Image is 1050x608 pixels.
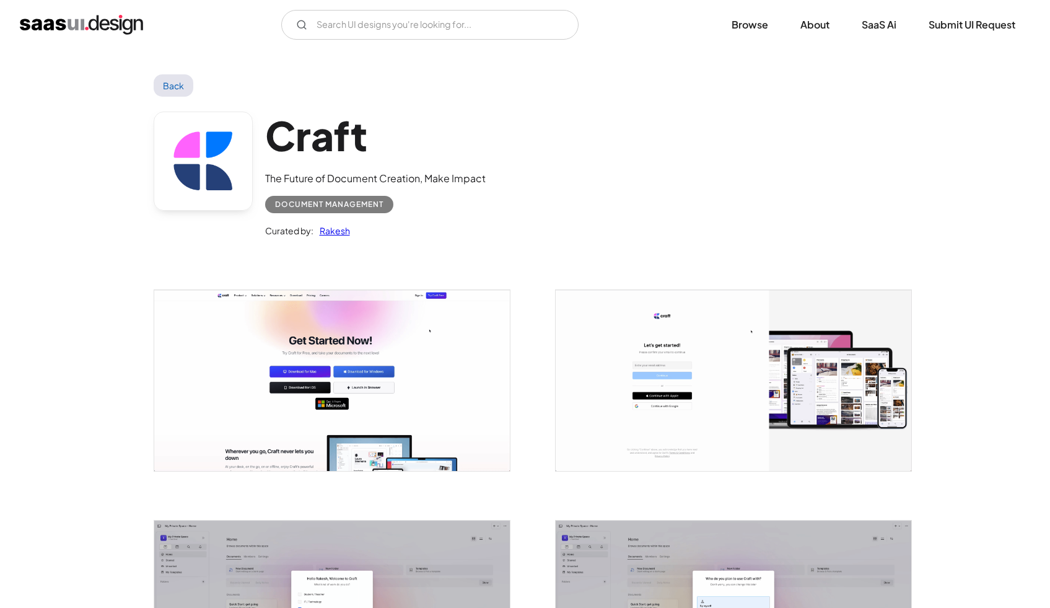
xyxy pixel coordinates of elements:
div: Document Management [275,197,383,212]
form: Email Form [281,10,579,40]
input: Search UI designs you're looking for... [281,10,579,40]
a: About [785,11,844,38]
a: Back [154,74,194,97]
a: open lightbox [154,290,510,471]
img: 642289683c7d2d6096bc6f6c_Craft%20%E2%80%93%20The%20Future%20of%20Documents%20-%20Get%20Started.png [154,290,510,471]
img: 64228968ac8420b5bee2f88e_Craft%20%E2%80%93%20The%20Future%20of%20Documents%20-%20Login%20.png [556,290,911,471]
h1: Craft [265,112,486,159]
a: Rakesh [313,223,350,238]
a: Browse [717,11,783,38]
div: The Future of Document Creation, Make Impact [265,171,486,186]
div: Curated by: [265,223,313,238]
a: home [20,15,143,35]
a: SaaS Ai [847,11,911,38]
a: Submit UI Request [914,11,1030,38]
a: open lightbox [556,290,911,471]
